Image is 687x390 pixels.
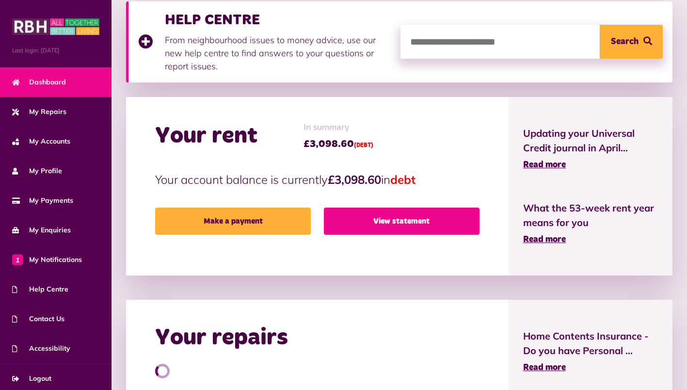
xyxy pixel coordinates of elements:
[523,201,658,230] span: What the 53-week rent year means for you
[12,284,68,294] span: Help Centre
[12,107,66,117] span: My Repairs
[600,25,663,59] button: Search
[523,329,658,358] span: Home Contents Insurance - Do you have Personal ...
[165,11,391,29] h3: HELP CENTRE
[523,235,566,244] span: Read more
[390,172,415,187] span: debt
[12,195,73,206] span: My Payments
[523,329,658,374] a: Home Contents Insurance - Do you have Personal ... Read more
[165,33,391,73] p: From neighbourhood issues to money advice, use our new help centre to find answers to your questi...
[304,137,373,151] span: £3,098.60
[611,25,639,59] span: Search
[304,121,373,134] span: In summary
[12,46,99,55] span: Last login: [DATE]
[12,225,71,235] span: My Enquiries
[12,77,66,87] span: Dashboard
[12,314,64,324] span: Contact Us
[12,254,23,265] span: 1
[155,122,257,150] h2: Your rent
[523,126,658,155] span: Updating your Universal Credit journal in April...
[155,208,311,235] a: Make a payment
[523,201,658,246] a: What the 53-week rent year means for you Read more
[324,208,479,235] a: View statement
[523,161,566,169] span: Read more
[328,172,381,187] strong: £3,098.60
[12,136,70,146] span: My Accounts
[12,374,51,384] span: Logout
[354,143,373,148] span: (DEBT)
[12,343,70,354] span: Accessibility
[12,166,62,176] span: My Profile
[12,255,82,265] span: My Notifications
[523,126,658,172] a: Updating your Universal Credit journal in April... Read more
[155,171,479,188] p: Your account balance is currently in
[12,17,99,36] img: MyRBH
[155,324,288,352] h2: Your repairs
[523,363,566,372] span: Read more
